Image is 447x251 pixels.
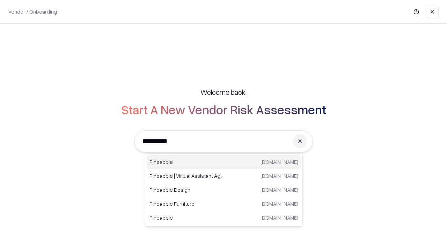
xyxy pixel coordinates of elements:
p: [DOMAIN_NAME] [261,158,298,166]
p: Pineapple [149,158,224,166]
p: Pineapple Design [149,186,224,193]
p: Pineapple Furniture [149,200,224,207]
p: [DOMAIN_NAME] [261,200,298,207]
p: Pineapple [149,214,224,221]
h2: Start A New Vendor Risk Assessment [121,102,326,116]
h5: Welcome back, [200,87,247,97]
div: Suggestions [145,153,303,227]
p: [DOMAIN_NAME] [261,186,298,193]
p: [DOMAIN_NAME] [261,214,298,221]
p: Pineapple | Virtual Assistant Agency [149,172,224,180]
p: [DOMAIN_NAME] [261,172,298,180]
p: Vendor / Onboarding [8,8,57,15]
